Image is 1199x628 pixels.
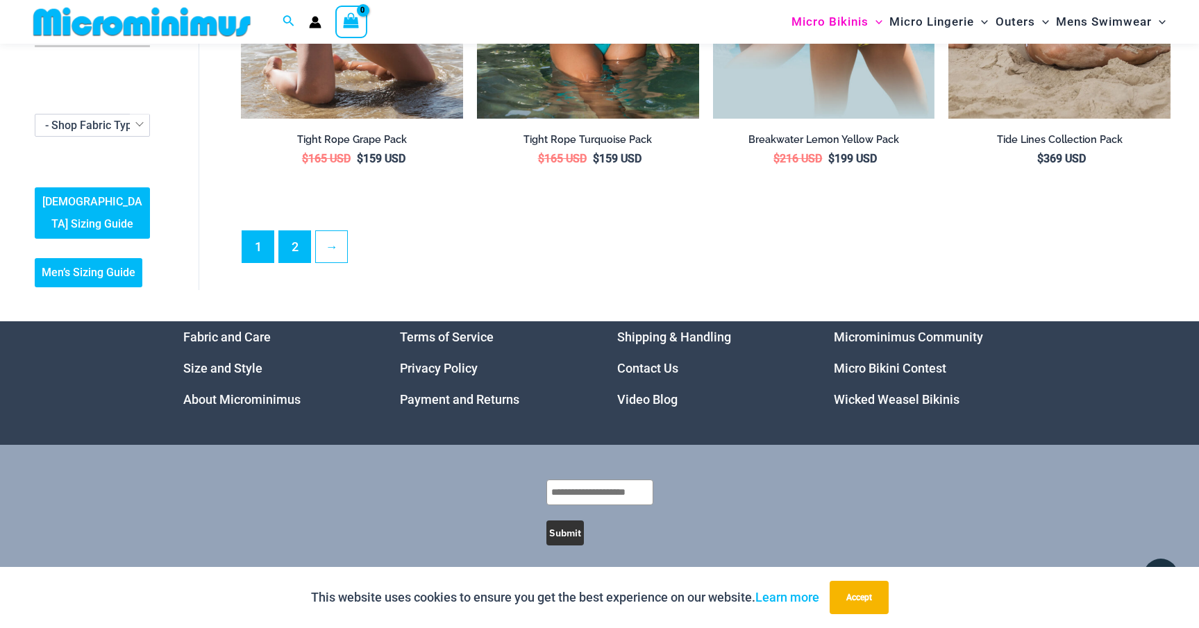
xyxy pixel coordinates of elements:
[1037,152,1043,165] span: $
[309,16,321,28] a: Account icon link
[791,4,869,40] span: Micro Bikinis
[834,330,983,344] a: Microminimus Community
[400,321,582,415] nav: Menu
[593,152,599,165] span: $
[400,321,582,415] aside: Footer Widget 2
[773,152,780,165] span: $
[828,152,835,165] span: $
[241,133,463,151] a: Tight Rope Grape Pack
[302,152,308,165] span: $
[593,152,642,165] bdi: 159 USD
[974,4,988,40] span: Menu Toggle
[869,4,882,40] span: Menu Toggle
[948,133,1171,146] h2: Tide Lines Collection Pack
[828,152,877,165] bdi: 199 USD
[183,330,271,344] a: Fabric and Care
[35,114,149,136] span: - Shop Fabric Type
[357,152,363,165] span: $
[28,6,256,37] img: MM SHOP LOGO FLAT
[889,4,974,40] span: Micro Lingerie
[1035,4,1049,40] span: Menu Toggle
[400,330,494,344] a: Terms of Service
[400,392,519,407] a: Payment and Returns
[755,590,819,604] a: Learn more
[617,321,800,415] aside: Footer Widget 3
[311,587,819,608] p: This website uses cookies to ensure you get the best experience on our website.
[477,133,699,151] a: Tight Rope Turquoise Pack
[1037,152,1086,165] bdi: 369 USD
[546,520,584,545] button: Submit
[35,187,150,239] a: [DEMOGRAPHIC_DATA] Sizing Guide
[241,133,463,146] h2: Tight Rope Grape Pack
[1152,4,1166,40] span: Menu Toggle
[713,133,935,146] h2: Breakwater Lemon Yellow Pack
[183,321,366,415] aside: Footer Widget 1
[1053,4,1169,40] a: Mens SwimwearMenu ToggleMenu Toggle
[617,321,800,415] nav: Menu
[477,133,699,146] h2: Tight Rope Turquoise Pack
[773,152,822,165] bdi: 216 USD
[242,231,274,262] span: Page 1
[45,119,138,132] span: - Shop Fabric Type
[713,133,935,151] a: Breakwater Lemon Yellow Pack
[538,152,587,165] bdi: 165 USD
[834,321,1016,415] aside: Footer Widget 4
[886,4,991,40] a: Micro LingerieMenu ToggleMenu Toggle
[283,13,295,31] a: Search icon link
[786,2,1171,42] nav: Site Navigation
[316,231,347,262] a: →
[183,392,301,407] a: About Microminimus
[996,4,1035,40] span: Outers
[335,6,367,37] a: View Shopping Cart, empty
[183,361,262,375] a: Size and Style
[1056,4,1152,40] span: Mens Swimwear
[241,230,1171,271] nav: Product Pagination
[400,361,478,375] a: Privacy Policy
[834,361,946,375] a: Micro Bikini Contest
[617,392,678,407] a: Video Blog
[357,152,405,165] bdi: 159 USD
[830,581,889,614] button: Accept
[948,133,1171,151] a: Tide Lines Collection Pack
[834,321,1016,415] nav: Menu
[992,4,1053,40] a: OutersMenu ToggleMenu Toggle
[834,392,959,407] a: Wicked Weasel Bikinis
[35,258,142,287] a: Men’s Sizing Guide
[279,231,310,262] a: Page 2
[538,152,544,165] span: $
[788,4,886,40] a: Micro BikinisMenu ToggleMenu Toggle
[617,361,678,375] a: Contact Us
[617,330,731,344] a: Shipping & Handling
[302,152,351,165] bdi: 165 USD
[183,321,366,415] nav: Menu
[35,114,150,137] span: - Shop Fabric Type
